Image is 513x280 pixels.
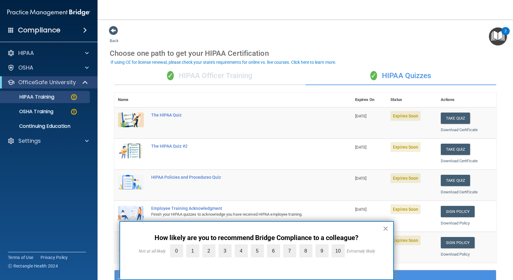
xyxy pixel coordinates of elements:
[219,244,232,257] label: 3
[441,206,475,217] a: Sign Policy
[151,211,321,218] div: Finish your HIPAA quizzes to acknowledge you have received HIPAA employee training.
[332,244,345,257] label: 10
[4,109,53,115] p: OSHA Training
[4,94,54,100] p: HIPAA Training
[151,113,321,117] div: The HIPAA Quiz
[355,207,367,212] span: [DATE]
[18,79,76,86] p: OfficeSafe University
[441,159,478,163] a: Download Certificate
[18,49,34,57] p: HIPAA
[346,249,375,253] div: Extremely likely
[70,93,78,101] img: warning-circle.0cc9ac19.png
[355,176,367,181] span: [DATE]
[8,263,58,269] span: Ⓒ Rectangle Health 2024
[305,67,497,85] div: HIPAA Quizzes
[441,221,470,225] a: Download Policy
[267,244,280,257] label: 6
[132,234,381,242] p: How likely are you to recommend Bridge Compliance to a colleague?
[390,142,421,152] span: Expires Soon
[114,67,305,85] div: HIPAA Officer Training
[202,244,216,257] label: 2
[151,144,321,149] div: The HIPAA Quiz #2
[441,252,470,257] a: Download Policy
[315,244,329,257] label: 9
[251,244,264,257] label: 5
[18,26,60,34] h4: Compliance
[441,237,475,248] a: Sign Policy
[41,254,68,260] a: Privacy Policy
[186,244,199,257] label: 1
[437,92,496,107] th: Actions
[441,113,470,124] button: Take Quiz
[18,137,41,145] p: Settings
[167,71,174,80] span: ✓
[390,235,421,245] span: Expires Soon
[110,31,119,43] a: Back
[8,254,33,260] a: Terms of Use
[441,175,470,186] button: Take Quiz
[355,114,367,118] span: [DATE]
[7,6,90,19] img: PMB logo
[441,144,470,155] button: Take Quiz
[283,244,296,257] label: 7
[110,45,501,62] div: Choose one path to get your HIPAA Certification
[18,64,34,71] p: OSHA
[383,224,389,233] button: Close
[151,175,321,180] div: HIPAA Policies and Procedures Quiz
[114,92,148,107] th: Name
[504,31,507,39] div: 2
[70,108,78,116] img: warning-circle.0cc9ac19.png
[235,244,248,257] label: 4
[170,244,183,257] label: 0
[441,190,478,194] a: Download Certificate
[151,206,321,211] div: Employee Training Acknowledgment
[138,249,166,253] div: Not at all likely
[370,71,377,80] span: ✓
[390,173,421,183] span: Expires Soon
[489,27,507,45] button: Open Resource Center, 2 new notifications
[355,145,367,149] span: [DATE]
[110,59,337,65] button: If using CE for license renewal, please check your state's requirements for online vs. live cours...
[351,92,387,107] th: Expires On
[299,244,312,257] label: 8
[390,111,421,121] span: Expires Soon
[390,204,421,214] span: Expires Soon
[111,60,336,64] div: If using CE for license renewal, please check your state's requirements for online vs. live cours...
[387,92,437,107] th: Status
[441,127,478,132] a: Download Certificate
[4,123,87,129] p: Continuing Education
